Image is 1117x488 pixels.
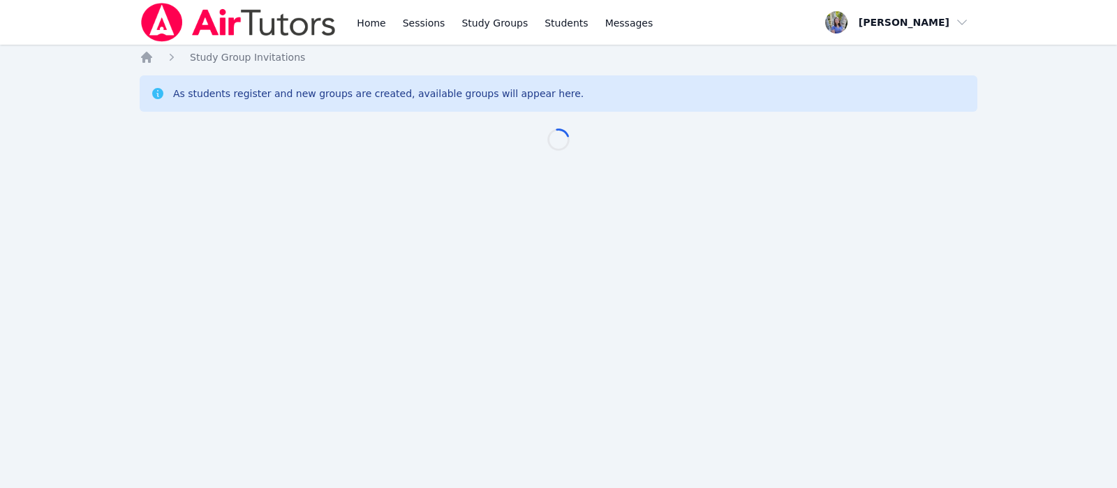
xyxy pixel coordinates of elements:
nav: Breadcrumb [140,50,977,64]
span: Messages [605,16,653,30]
img: Air Tutors [140,3,337,42]
a: Study Group Invitations [190,50,305,64]
span: Study Group Invitations [190,52,305,63]
div: As students register and new groups are created, available groups will appear here. [173,87,584,101]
